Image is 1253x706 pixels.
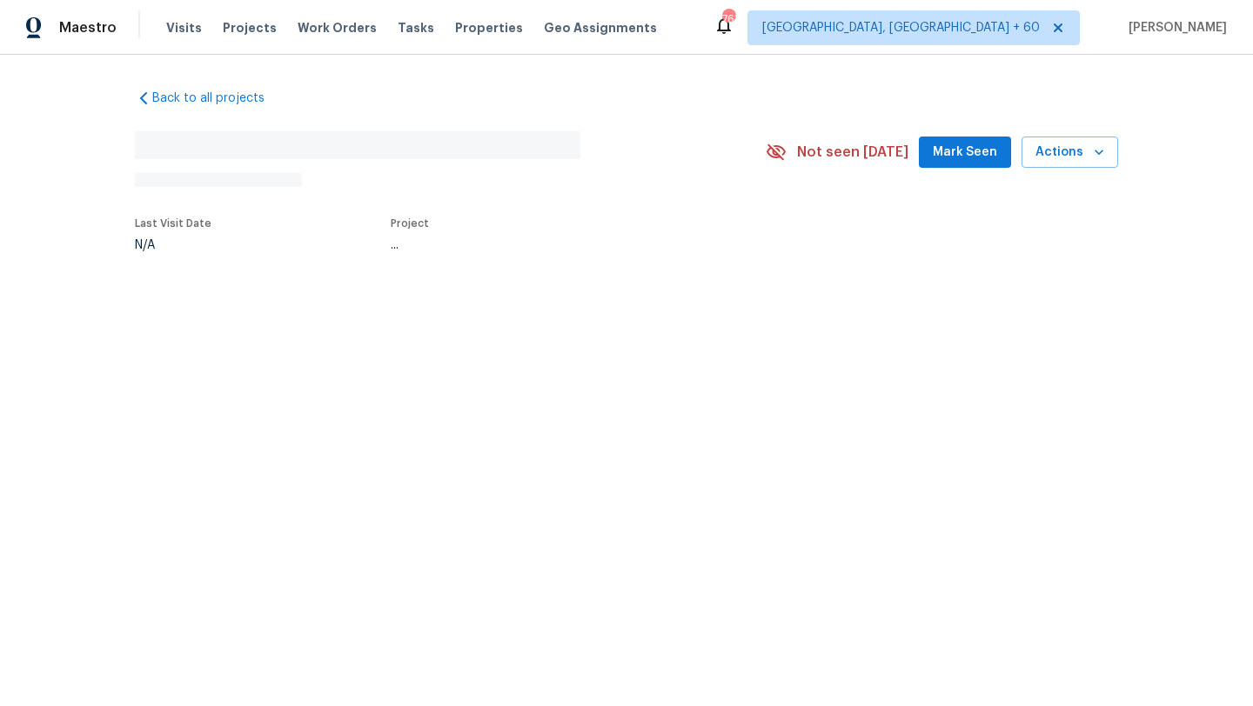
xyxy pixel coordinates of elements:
button: Actions [1022,137,1118,169]
span: Last Visit Date [135,218,211,229]
span: Tasks [398,22,434,34]
span: Properties [455,19,523,37]
div: N/A [135,239,211,251]
span: Work Orders [298,19,377,37]
span: [PERSON_NAME] [1122,19,1227,37]
div: ... [391,239,725,251]
button: Mark Seen [919,137,1011,169]
span: Maestro [59,19,117,37]
span: [GEOGRAPHIC_DATA], [GEOGRAPHIC_DATA] + 60 [762,19,1040,37]
span: Visits [166,19,202,37]
span: Project [391,218,429,229]
a: Back to all projects [135,90,302,107]
span: Actions [1035,142,1104,163]
span: Geo Assignments [544,19,657,37]
span: Not seen [DATE] [797,143,908,161]
span: Projects [223,19,277,37]
div: 763 [722,10,734,28]
span: Mark Seen [933,142,997,163]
